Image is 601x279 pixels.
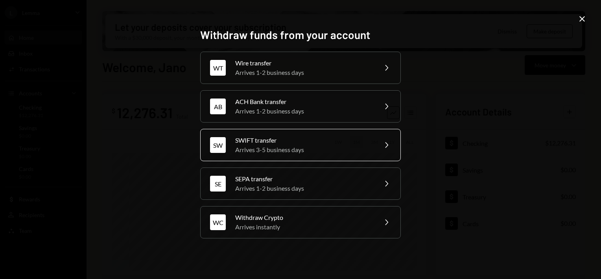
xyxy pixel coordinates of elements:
div: SE [210,176,226,192]
button: SESEPA transferArrives 1-2 business days [200,167,401,200]
div: Arrives 1-2 business days [235,106,372,116]
button: ABACH Bank transferArrives 1-2 business days [200,90,401,123]
div: Arrives instantly [235,222,372,232]
div: AB [210,99,226,114]
div: Withdraw Crypto [235,213,372,222]
button: SWSWIFT transferArrives 3-5 business days [200,129,401,161]
button: WTWire transferArrives 1-2 business days [200,52,401,84]
button: WCWithdraw CryptoArrives instantly [200,206,401,238]
div: ACH Bank transfer [235,97,372,106]
div: Arrives 1-2 business days [235,184,372,193]
h2: Withdraw funds from your account [200,27,401,43]
div: Arrives 1-2 business days [235,68,372,77]
div: Wire transfer [235,58,372,68]
div: SEPA transfer [235,174,372,184]
div: SWIFT transfer [235,136,372,145]
div: WC [210,214,226,230]
div: SW [210,137,226,153]
div: Arrives 3-5 business days [235,145,372,154]
div: WT [210,60,226,76]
